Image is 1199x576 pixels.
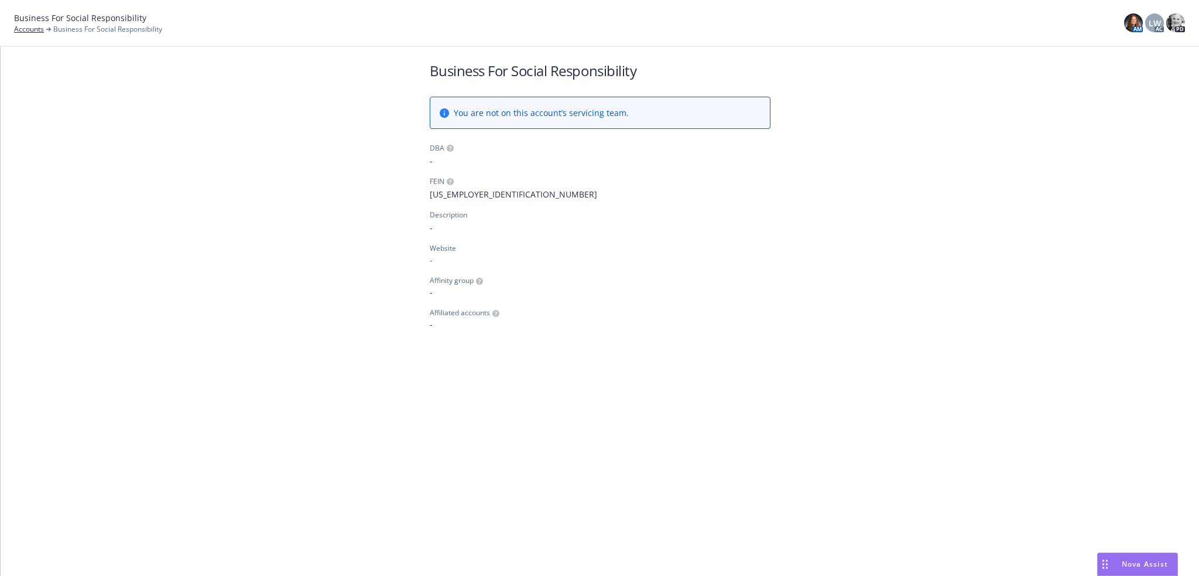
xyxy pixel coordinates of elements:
span: Affinity group [430,275,474,286]
div: Drag to move [1098,553,1112,575]
a: Accounts [14,24,44,35]
span: - [430,221,770,234]
span: - [430,318,770,330]
span: - [430,286,770,298]
span: You are not on this account’s servicing team. [454,107,629,119]
div: Description [430,210,467,220]
h1: Business For Social Responsibility [430,61,770,80]
div: Website [430,243,770,254]
button: Nova Assist [1097,553,1178,576]
div: FEIN [430,176,444,187]
div: - [430,254,770,266]
span: [US_EMPLOYER_IDENTIFICATION_NUMBER] [430,188,770,200]
span: LW [1149,17,1161,29]
img: photo [1124,13,1143,32]
span: Business For Social Responsibility [53,24,162,35]
span: Affiliated accounts [430,308,490,318]
img: photo [1166,13,1185,32]
span: Business For Social Responsibility [14,12,146,24]
span: Nova Assist [1122,559,1168,569]
span: - [430,155,770,167]
div: DBA [430,143,444,154]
